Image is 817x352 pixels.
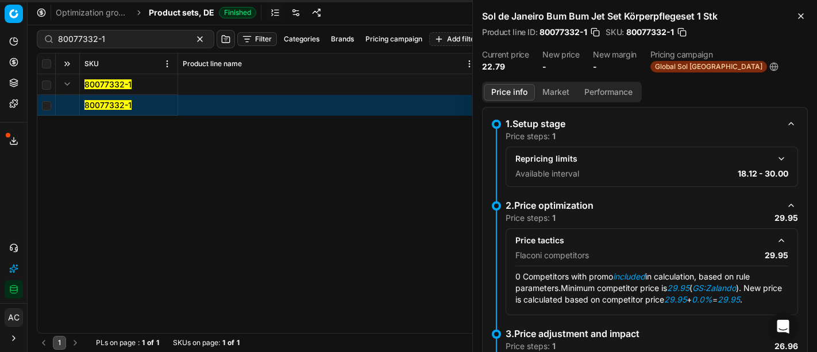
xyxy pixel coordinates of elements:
[156,338,159,347] strong: 1
[58,33,184,45] input: Search by SKU or title
[774,340,798,352] p: 26.96
[539,26,587,38] span: 80077332-1
[552,213,556,223] strong: 1
[53,336,66,350] button: 1
[84,79,132,89] mark: 80077332-1
[515,168,579,179] p: Available interval
[593,61,637,72] dd: -
[593,51,637,59] dt: New margin
[738,168,788,179] p: 18.12 - 30.00
[506,340,556,352] p: Price steps:
[279,32,324,46] button: Categories
[361,32,427,46] button: Pricing campaign
[219,7,256,18] span: Finished
[577,84,640,101] button: Performance
[5,308,23,327] button: AC
[228,338,234,347] strong: of
[149,7,256,18] span: Product sets, DEFinished
[222,338,225,347] strong: 1
[147,338,154,347] strong: of
[626,26,674,38] span: 80077332-1
[142,338,145,347] strong: 1
[542,51,579,59] dt: New price
[552,341,556,351] strong: 1
[37,336,82,350] nav: pagination
[506,117,780,131] div: 1.Setup stage
[482,28,537,36] span: Product line ID :
[542,61,579,72] dd: -
[237,338,240,347] strong: 1
[84,79,132,90] button: 80077332-1
[183,59,242,68] span: Product line name
[96,338,136,347] span: PLs on page
[664,294,687,304] em: 29.95
[37,336,51,350] button: Go to previous page
[774,212,798,224] p: 29.95
[515,271,750,293] span: 0 Competitors with promo in calculation, based on rule parameters.
[552,131,556,141] strong: 1
[149,7,214,18] span: Product sets, DE
[96,338,159,347] div: :
[506,327,780,340] div: 3.Price adjustment and impact
[482,61,529,72] dd: 22.79
[515,250,589,261] p: Flaconi competitors
[506,131,556,142] p: Price steps:
[237,32,277,46] button: Filter
[650,51,779,59] dt: Pricing campaign
[606,28,624,36] span: SKU :
[60,77,74,91] button: Expand
[535,84,577,101] button: Market
[5,309,22,326] span: AC
[482,9,808,23] h2: Sol de Janeiro Bum Bum Jet Set Körperpflegeset 1 Stk
[506,212,556,224] p: Price steps:
[482,51,529,59] dt: Current price
[326,32,359,46] button: Brands
[60,57,74,71] button: Expand all
[173,338,220,347] span: SKUs on page :
[650,61,767,72] span: Global Sol [GEOGRAPHIC_DATA]
[515,235,770,246] div: Price tactics
[84,100,132,111] button: 80077332-1
[765,250,788,261] p: 29.95
[56,7,256,18] nav: breadcrumb
[506,198,780,212] div: 2.Price optimization
[613,271,645,281] em: included
[692,283,736,293] em: GS:Zalando
[84,59,99,68] span: SKU
[769,313,797,340] div: Open Intercom Messenger
[68,336,82,350] button: Go to next page
[429,32,483,46] button: Add filter
[84,100,132,110] mark: 80077332-1
[667,283,689,293] em: 29.95
[515,153,770,164] div: Repricing limits
[692,294,712,304] em: 0.0%
[718,294,740,304] em: 29.95
[515,283,782,304] span: Minimum competitor price is ( ). New price is calculated based on competitor price + = .
[56,7,129,18] a: Optimization groups
[484,84,535,101] button: Price info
